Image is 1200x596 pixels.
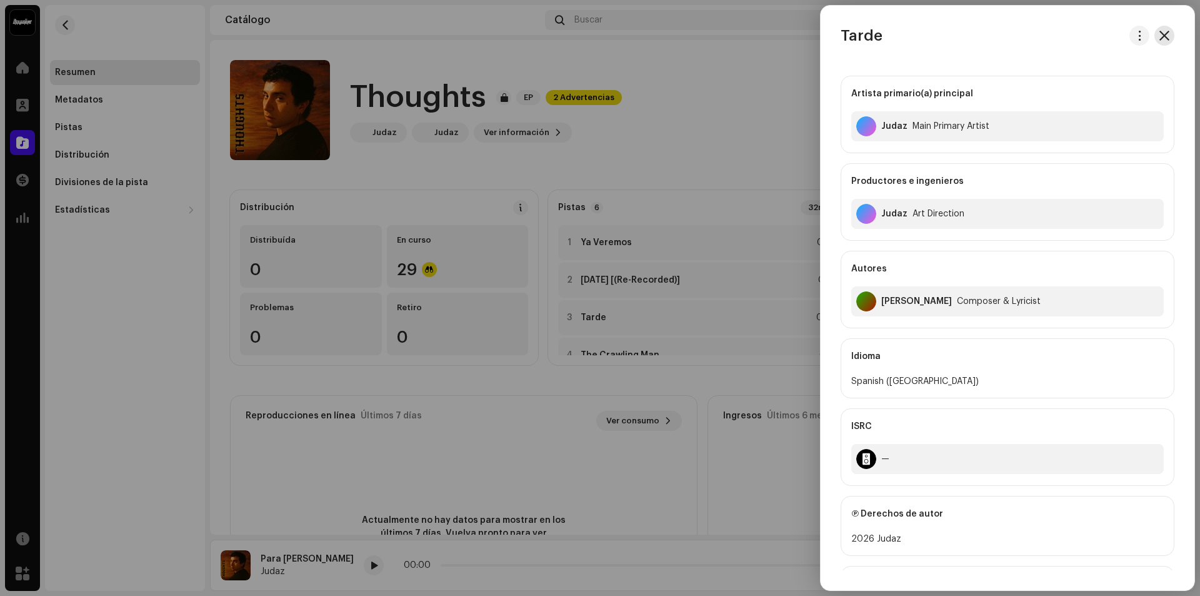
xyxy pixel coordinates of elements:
div: Judaz [881,209,907,219]
div: Main Primary Artist [912,121,989,131]
div: — [881,454,889,464]
div: Ⓟ Derechos de autor [851,497,1164,532]
h3: Tarde [841,26,882,46]
div: Idioma [851,339,1164,374]
div: Art Direction [912,209,964,219]
div: Artista primario(a) principal [851,76,1164,111]
div: Autores [851,251,1164,286]
div: Spanish ([GEOGRAPHIC_DATA]) [851,374,1164,389]
div: Composer & Lyricist [957,296,1041,306]
div: ISRC [851,409,1164,444]
div: Juan Jiménez [881,296,952,306]
div: Judaz [881,121,907,131]
div: 2026 Judaz [851,532,1164,547]
div: Productores e ingenieros [851,164,1164,199]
